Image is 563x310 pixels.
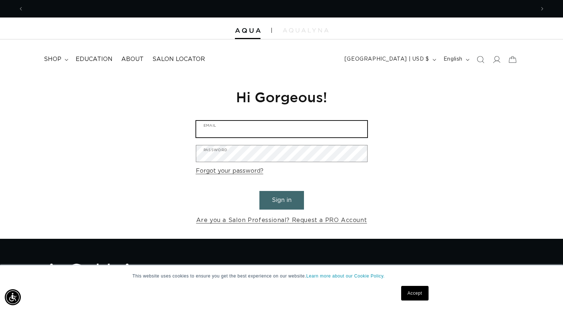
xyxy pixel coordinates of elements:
img: Aqua Hair Extensions [44,264,135,286]
p: This website uses cookies to ensure you get the best experience on our website. [133,273,431,279]
a: Accept [401,286,428,301]
h1: Hi Gorgeous! [196,88,368,106]
button: [GEOGRAPHIC_DATA] | USD $ [340,53,439,66]
iframe: Chat Widget [464,231,563,310]
span: shop [44,56,61,63]
h2: Stay in the Loop, Get Pro Updates [314,264,519,274]
a: Learn more about our Cookie Policy. [306,273,385,279]
input: Email [196,121,367,137]
img: aqualyna.com [283,28,328,32]
span: Salon Locator [152,56,205,63]
span: English [444,56,463,63]
button: Sign in [259,191,304,210]
a: Are you a Salon Professional? Request a PRO Account [196,215,367,226]
img: Aqua Hair Extensions [235,28,260,33]
a: Salon Locator [148,51,209,68]
a: Education [71,51,117,68]
summary: Search [472,51,488,68]
a: About [117,51,148,68]
span: [GEOGRAPHIC_DATA] | USD $ [345,56,429,63]
summary: shop [39,51,71,68]
button: English [439,53,472,66]
div: Accessibility Menu [5,289,21,305]
span: About [121,56,144,63]
button: Previous announcement [13,2,29,16]
a: Forgot your password? [196,166,263,176]
button: Next announcement [534,2,550,16]
span: Education [76,56,113,63]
